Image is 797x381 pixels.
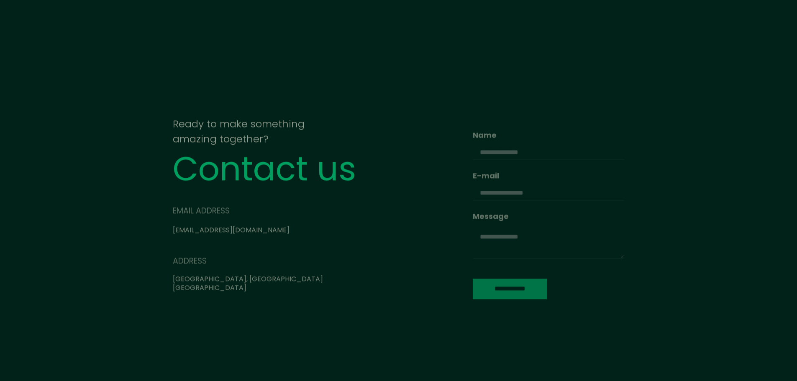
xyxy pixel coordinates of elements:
[473,211,624,222] label: Message
[173,117,413,147] div: Ready to make something amazing together?
[473,130,624,299] form: Email Form
[173,152,413,186] div: Contact us
[473,170,624,182] label: E-mail
[173,275,413,284] div: [GEOGRAPHIC_DATA], [GEOGRAPHIC_DATA]
[173,225,290,235] a: [EMAIL_ADDRESS][DOMAIN_NAME]
[173,205,290,217] div: email address
[173,284,413,293] div: [GEOGRAPHIC_DATA]
[173,255,413,267] div: address
[473,130,624,141] label: Name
